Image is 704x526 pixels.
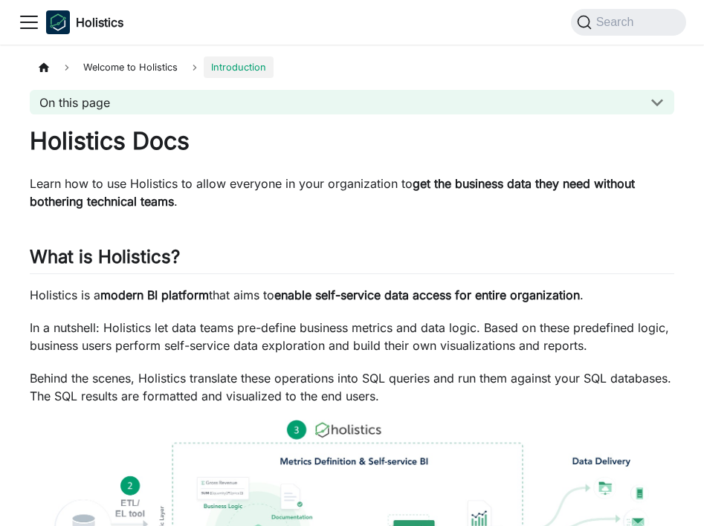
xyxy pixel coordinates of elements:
[30,286,674,304] p: Holistics is a that aims to .
[30,126,674,156] h1: Holistics Docs
[571,9,686,36] button: Search (Command+K)
[30,56,58,78] a: Home page
[204,56,274,78] span: Introduction
[30,175,674,210] p: Learn how to use Holistics to allow everyone in your organization to .
[592,16,643,29] span: Search
[274,288,580,302] strong: enable self-service data access for entire organization
[100,288,209,302] strong: modern BI platform
[30,319,674,354] p: In a nutshell: Holistics let data teams pre-define business metrics and data logic. Based on thes...
[18,11,40,33] button: Toggle navigation bar
[76,13,123,31] b: Holistics
[76,56,185,78] span: Welcome to Holistics
[30,246,674,274] h2: What is Holistics?
[30,369,674,405] p: Behind the scenes, Holistics translate these operations into SQL queries and run them against you...
[30,90,674,114] button: On this page
[46,10,70,34] img: Holistics
[46,10,123,34] a: HolisticsHolisticsHolistics
[30,56,674,78] nav: Breadcrumbs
